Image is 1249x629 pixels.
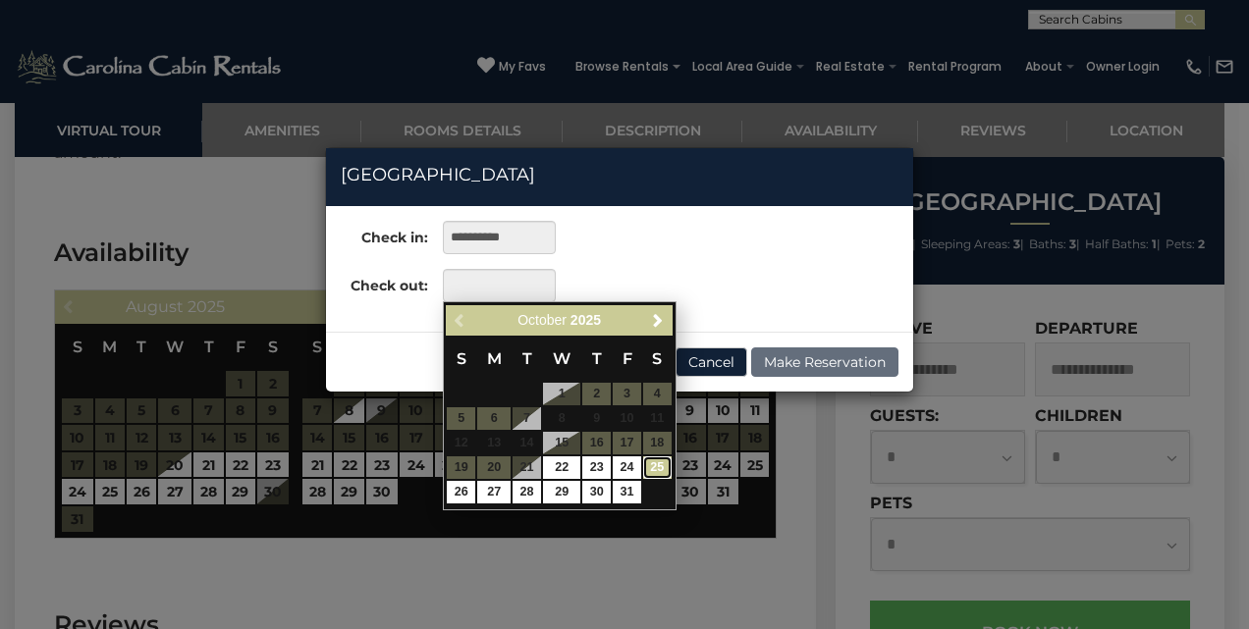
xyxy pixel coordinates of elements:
td: $275 [446,480,476,504]
label: Check out: [326,269,428,295]
button: Cancel [676,347,747,377]
span: Sunday [457,349,466,368]
span: 9 [582,407,611,430]
td: $385 [612,480,642,504]
td: $275 [542,455,581,480]
td: Checkout must be after start date [542,382,581,406]
td: $275 [581,455,612,480]
span: Next [650,313,666,329]
td: Checkout must be after start date [476,431,512,455]
label: Check in: [326,221,428,247]
td: Checkout must be after start date [581,406,612,431]
span: 11 [643,407,672,430]
button: Make Reservation [751,347,898,377]
td: Checkout must be after start date [446,431,476,455]
h4: [GEOGRAPHIC_DATA] [341,163,898,188]
a: 30 [582,481,611,503]
span: 15 [543,432,580,454]
a: 25 [643,456,672,479]
span: 14 [513,432,541,454]
td: Checkout must be after start date [542,406,581,431]
span: 8 [543,407,580,430]
span: 2025 [570,312,601,328]
a: 27 [477,481,511,503]
span: Wednesday [553,349,570,368]
span: Thursday [592,349,602,368]
span: 12 [447,432,475,454]
td: $275 [581,480,612,504]
a: 31 [613,481,641,503]
span: Friday [623,349,632,368]
span: 10 [613,407,641,430]
td: $385 [612,455,642,480]
a: 29 [543,481,580,503]
td: Checkout must be after start date [642,406,673,431]
span: Saturday [652,349,662,368]
span: Tuesday [522,349,532,368]
td: Checkout must be after start date [612,406,642,431]
span: 13 [477,432,511,454]
td: $275 [476,480,512,504]
a: 23 [582,456,611,479]
td: Checkout must be after start date [512,431,542,455]
span: 1 [543,383,580,405]
td: $385 [642,455,673,480]
td: $275 [542,480,581,504]
td: $275 [512,480,542,504]
span: Monday [487,349,502,368]
a: 24 [613,456,641,479]
a: Next [646,308,671,333]
td: Checkout must be after start date [542,431,581,455]
a: 26 [447,481,475,503]
a: 22 [543,456,580,479]
a: 28 [513,481,541,503]
span: October [517,312,567,328]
